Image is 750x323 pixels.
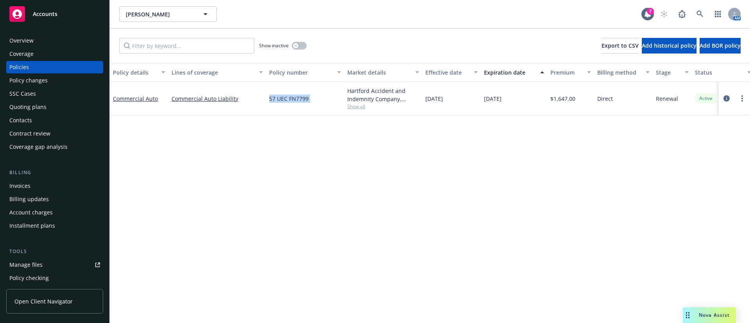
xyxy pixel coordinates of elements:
[6,219,103,232] a: Installment plans
[602,42,639,49] span: Export to CSV
[269,68,332,77] div: Policy number
[119,38,254,54] input: Filter by keyword...
[6,34,103,47] a: Overview
[425,95,443,103] span: [DATE]
[171,68,254,77] div: Lines of coverage
[6,141,103,153] a: Coverage gap analysis
[344,63,422,82] button: Market details
[9,34,34,47] div: Overview
[9,206,53,219] div: Account charges
[168,63,266,82] button: Lines of coverage
[113,95,158,102] a: Commercial Auto
[674,6,690,22] a: Report a Bug
[597,95,613,103] span: Direct
[695,68,743,77] div: Status
[656,95,678,103] span: Renewal
[113,68,157,77] div: Policy details
[9,127,50,140] div: Contract review
[9,272,49,284] div: Policy checking
[6,169,103,177] div: Billing
[6,248,103,255] div: Tools
[6,87,103,100] a: SSC Cases
[9,219,55,232] div: Installment plans
[9,259,43,271] div: Manage files
[642,42,696,49] span: Add historical policy
[700,38,741,54] button: Add BOR policy
[699,312,730,318] span: Nova Assist
[110,63,168,82] button: Policy details
[347,87,419,103] div: Hartford Accident and Indemnity Company, Hartford Insurance Group
[6,193,103,205] a: Billing updates
[9,101,46,113] div: Quoting plans
[171,95,263,103] a: Commercial Auto Liability
[126,10,193,18] span: [PERSON_NAME]
[9,61,29,73] div: Policies
[33,11,57,17] span: Accounts
[700,42,741,49] span: Add BOR policy
[683,307,693,323] div: Drag to move
[6,206,103,219] a: Account charges
[656,68,680,77] div: Stage
[119,6,217,22] button: [PERSON_NAME]
[6,180,103,192] a: Invoices
[484,68,536,77] div: Expiration date
[6,259,103,271] a: Manage files
[547,63,594,82] button: Premium
[422,63,481,82] button: Effective date
[347,68,411,77] div: Market details
[425,68,469,77] div: Effective date
[6,61,103,73] a: Policies
[698,95,714,102] span: Active
[602,38,639,54] button: Export to CSV
[484,95,502,103] span: [DATE]
[266,63,344,82] button: Policy number
[692,6,708,22] a: Search
[347,103,419,110] span: Show all
[6,114,103,127] a: Contacts
[550,95,575,103] span: $1,647.00
[642,38,696,54] button: Add historical policy
[597,68,641,77] div: Billing method
[710,6,726,22] a: Switch app
[14,297,73,305] span: Open Client Navigator
[9,180,30,192] div: Invoices
[722,94,731,103] a: circleInformation
[481,63,547,82] button: Expiration date
[9,193,49,205] div: Billing updates
[6,3,103,25] a: Accounts
[6,127,103,140] a: Contract review
[683,307,736,323] button: Nova Assist
[9,114,32,127] div: Contacts
[9,141,68,153] div: Coverage gap analysis
[653,63,692,82] button: Stage
[6,48,103,60] a: Coverage
[647,8,654,15] div: 7
[6,272,103,284] a: Policy checking
[9,74,48,87] div: Policy changes
[9,87,36,100] div: SSC Cases
[269,95,309,103] span: 57 UEC FN7799
[259,42,289,49] span: Show inactive
[737,94,747,103] a: more
[550,68,582,77] div: Premium
[656,6,672,22] a: Start snowing
[6,74,103,87] a: Policy changes
[6,101,103,113] a: Quoting plans
[594,63,653,82] button: Billing method
[9,48,34,60] div: Coverage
